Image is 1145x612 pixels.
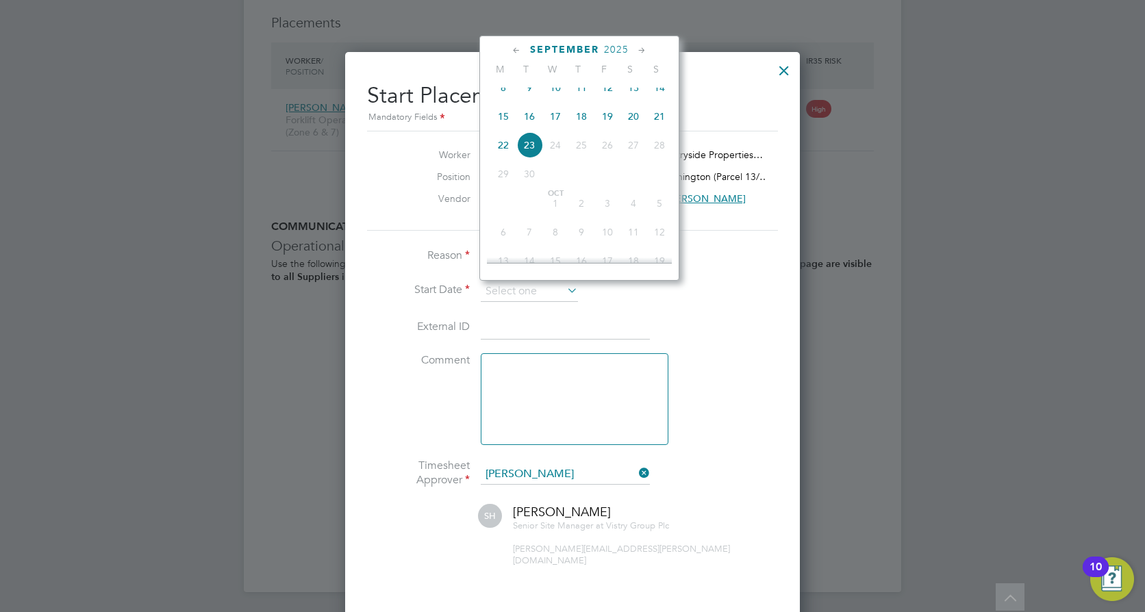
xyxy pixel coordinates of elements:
[646,132,672,158] span: 28
[490,75,516,101] span: 8
[620,248,646,274] span: 18
[594,248,620,274] span: 17
[516,248,542,274] span: 14
[478,504,502,528] span: SH
[490,248,516,274] span: 13
[367,71,778,125] h2: Start Placement 303566
[594,219,620,245] span: 10
[620,75,646,101] span: 13
[568,132,594,158] span: 25
[542,190,568,197] span: Oct
[594,132,620,158] span: 26
[490,219,516,245] span: 6
[606,520,669,531] span: Vistry Group Plc
[539,63,565,75] span: W
[516,75,542,101] span: 9
[395,192,470,205] label: Vendor
[646,103,672,129] span: 21
[620,132,646,158] span: 27
[481,281,578,302] input: Select one
[481,464,650,485] input: Search for...
[542,219,568,245] span: 8
[516,161,542,187] span: 30
[568,190,594,216] span: 2
[367,459,470,487] label: Timesheet Approver
[367,110,778,125] div: Mandatory Fields
[568,103,594,129] span: 18
[516,103,542,129] span: 16
[591,63,617,75] span: F
[620,190,646,216] span: 4
[487,63,513,75] span: M
[395,170,470,183] label: Position
[568,75,594,101] span: 11
[367,320,470,334] label: External ID
[542,132,568,158] span: 24
[643,63,669,75] span: S
[568,219,594,245] span: 9
[1090,557,1134,601] button: Open Resource Center, 10 new notifications
[646,75,672,101] span: 14
[653,149,763,161] span: Countryside Properties…
[367,248,470,263] label: Reason
[620,219,646,245] span: 11
[662,170,769,183] span: Alphington (Parcel 13/…
[568,248,594,274] span: 16
[516,219,542,245] span: 7
[530,44,599,55] span: September
[513,63,539,75] span: T
[513,504,611,520] span: [PERSON_NAME]
[667,192,746,205] span: [PERSON_NAME]
[490,103,516,129] span: 15
[490,132,516,158] span: 22
[1090,567,1102,585] div: 10
[617,63,643,75] span: S
[646,219,672,245] span: 12
[620,103,646,129] span: 20
[490,161,516,187] span: 29
[367,353,470,368] label: Comment
[646,190,672,216] span: 5
[646,248,672,274] span: 19
[604,44,629,55] span: 2025
[542,75,568,101] span: 10
[594,103,620,129] span: 19
[594,75,620,101] span: 12
[542,103,568,129] span: 17
[367,283,470,297] label: Start Date
[594,190,620,216] span: 3
[542,190,568,216] span: 1
[513,520,603,531] span: Senior Site Manager at
[513,543,730,566] span: [PERSON_NAME][EMAIL_ADDRESS][PERSON_NAME][DOMAIN_NAME]
[395,149,470,161] label: Worker
[565,63,591,75] span: T
[542,248,568,274] span: 15
[516,132,542,158] span: 23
